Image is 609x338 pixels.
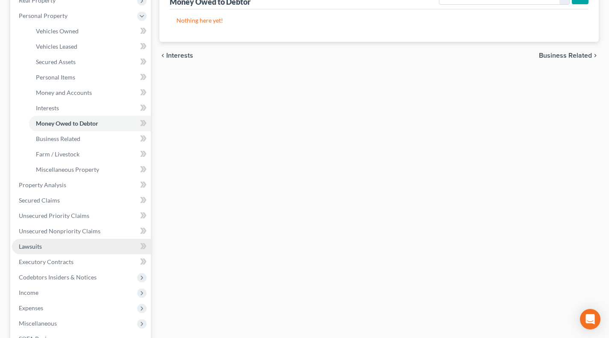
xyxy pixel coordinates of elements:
span: Money Owed to Debtor [36,120,98,127]
span: Lawsuits [19,243,42,250]
span: Executory Contracts [19,258,74,265]
span: Miscellaneous Property [36,166,99,173]
a: Unsecured Priority Claims [12,208,151,223]
span: Vehicles Owned [36,27,79,35]
a: Personal Items [29,70,151,85]
a: Unsecured Nonpriority Claims [12,223,151,239]
a: Executory Contracts [12,254,151,270]
span: Unsecured Nonpriority Claims [19,227,100,235]
a: Miscellaneous Property [29,162,151,177]
button: Business Related chevron_right [539,52,599,59]
span: Vehicles Leased [36,43,77,50]
a: Money Owed to Debtor [29,116,151,131]
span: Income [19,289,38,296]
a: Vehicles Leased [29,39,151,54]
span: Interests [36,104,59,112]
a: Farm / Livestock [29,147,151,162]
span: Money and Accounts [36,89,92,96]
span: Expenses [19,304,43,312]
span: Codebtors Insiders & Notices [19,273,97,281]
span: Secured Assets [36,58,76,65]
a: Secured Assets [29,54,151,70]
a: Secured Claims [12,193,151,208]
a: Vehicles Owned [29,24,151,39]
a: Business Related [29,131,151,147]
a: Lawsuits [12,239,151,254]
span: Personal Items [36,73,75,81]
span: Property Analysis [19,181,66,188]
i: chevron_right [592,52,599,59]
a: Money and Accounts [29,85,151,100]
span: Secured Claims [19,197,60,204]
a: Property Analysis [12,177,151,193]
span: Business Related [539,52,592,59]
span: Miscellaneous [19,320,57,327]
span: Unsecured Priority Claims [19,212,89,219]
span: Farm / Livestock [36,150,79,158]
a: Interests [29,100,151,116]
span: Business Related [36,135,80,142]
span: Personal Property [19,12,68,19]
div: Open Intercom Messenger [580,309,600,329]
i: chevron_left [159,52,166,59]
button: chevron_left Interests [159,52,193,59]
span: Interests [166,52,193,59]
p: Nothing here yet! [177,16,582,25]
